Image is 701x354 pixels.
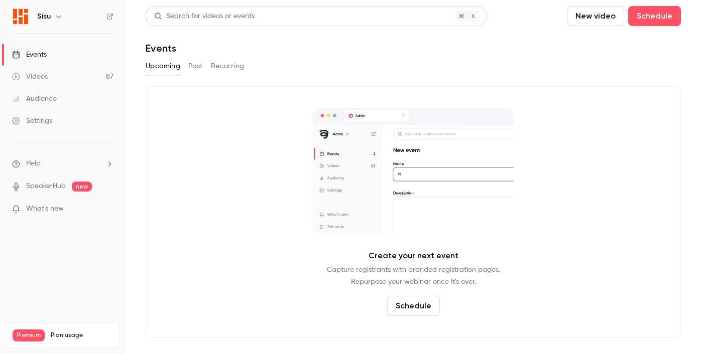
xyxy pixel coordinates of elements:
[628,6,681,26] button: Schedule
[327,264,500,288] p: Capture registrants with branded registration pages. Repurpose your webinar once it's over.
[146,58,180,74] button: Upcoming
[12,158,113,169] li: help-dropdown-opener
[51,331,113,339] span: Plan usage
[567,6,624,26] button: New video
[37,12,51,22] h6: Sisu
[12,50,47,60] div: Events
[12,94,57,104] div: Audience
[146,42,176,54] h1: Events
[154,11,255,22] div: Search for videos or events
[26,158,41,169] span: Help
[26,204,64,214] span: What's new
[26,181,66,192] a: SpeakerHub
[12,72,48,82] div: Videos
[369,250,458,262] p: Create your next event
[72,182,92,192] span: new
[12,116,52,126] div: Settings
[387,296,440,316] button: Schedule
[188,58,203,74] button: Past
[211,58,245,74] button: Recurring
[13,9,29,25] img: Sisu
[13,329,45,341] span: Premium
